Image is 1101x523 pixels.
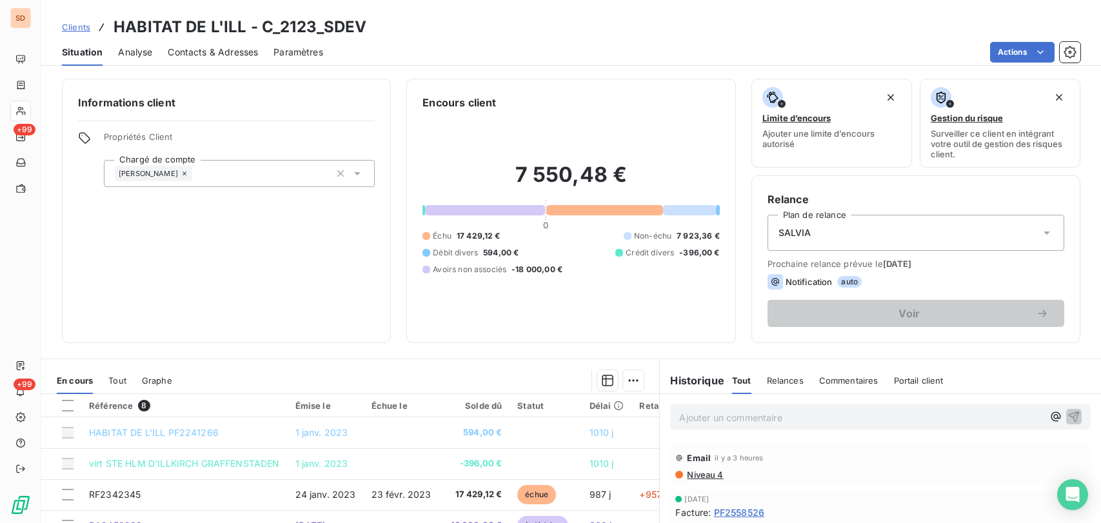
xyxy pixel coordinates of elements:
span: Situation [62,46,103,59]
span: Contacts & Adresses [168,46,258,59]
span: Notification [786,277,833,287]
h6: Informations client [78,95,375,110]
span: 594,00 € [446,426,502,439]
span: 17 429,12 € [457,230,501,242]
span: 7 923,36 € [677,230,720,242]
span: [DATE] [684,495,709,503]
span: échue [517,485,556,504]
span: Email [687,453,711,463]
span: Avoirs non associés [433,264,506,275]
span: Graphe [142,375,172,386]
span: il y a 3 heures [715,454,763,462]
span: [DATE] [883,259,912,269]
span: 1 janv. 2023 [295,427,348,438]
span: HABITAT DE L'ILL PF2241266 [89,427,219,438]
span: Analyse [118,46,152,59]
span: PF2558526 [714,506,764,519]
span: Relances [767,375,804,386]
div: Émise le [295,400,356,411]
span: -396,00 € [679,247,719,259]
span: Paramètres [273,46,323,59]
span: Voir [783,308,1036,319]
div: Délai [590,400,624,411]
span: Commentaires [819,375,878,386]
h6: Historique [660,373,724,388]
button: Limite d’encoursAjouter une limite d’encours autorisé [751,79,912,168]
span: +99 [14,379,35,390]
span: Prochaine relance prévue le [768,259,1064,269]
img: Logo LeanPay [10,495,31,515]
button: Actions [990,42,1055,63]
span: 1 janv. 2023 [295,458,348,469]
span: Propriétés Client [104,132,375,150]
span: 594,00 € [483,247,519,259]
span: 24 janv. 2023 [295,489,356,500]
span: Limite d’encours [762,113,831,123]
span: auto [837,276,862,288]
input: Ajouter une valeur [192,168,203,179]
span: Non-échu [634,230,671,242]
span: Facture : [675,506,711,519]
div: Solde dû [446,400,502,411]
span: Tout [108,375,126,386]
span: Échu [433,230,451,242]
span: 987 j [590,489,611,500]
span: Portail client [894,375,944,386]
span: 23 févr. 2023 [372,489,431,500]
span: virt STE HLM D'ILLKIRCH GRAFFENSTADEN [89,458,280,469]
span: 1010 j [590,427,614,438]
span: +957 j [639,489,666,500]
span: RF2342345 [89,489,141,500]
div: Statut [517,400,573,411]
h2: 7 550,48 € [422,162,719,201]
div: SD [10,8,31,28]
span: Surveiller ce client en intégrant votre outil de gestion des risques client. [931,128,1069,159]
h6: Encours client [422,95,496,110]
span: Ajouter une limite d’encours autorisé [762,128,901,149]
div: Référence [89,400,280,411]
span: Clients [62,22,90,32]
button: Voir [768,300,1064,327]
h6: Relance [768,192,1064,207]
span: 17 429,12 € [446,488,502,501]
h3: HABITAT DE L'ILL - C_2123_SDEV [114,15,367,39]
span: Débit divers [433,247,478,259]
span: -396,00 € [446,457,502,470]
span: 0 [543,220,548,230]
span: -18 000,00 € [511,264,562,275]
span: +99 [14,124,35,135]
div: Open Intercom Messenger [1057,479,1088,510]
span: SALVIA [779,226,811,239]
span: Niveau 4 [686,469,723,480]
span: 1010 j [590,458,614,469]
a: Clients [62,21,90,34]
div: Retard [639,400,680,411]
button: Gestion du risqueSurveiller ce client en intégrant votre outil de gestion des risques client. [920,79,1080,168]
span: En cours [57,375,93,386]
div: Échue le [372,400,431,411]
span: 8 [138,400,150,411]
span: Gestion du risque [931,113,1003,123]
span: [PERSON_NAME] [119,170,178,177]
span: Crédit divers [626,247,674,259]
span: Tout [732,375,751,386]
